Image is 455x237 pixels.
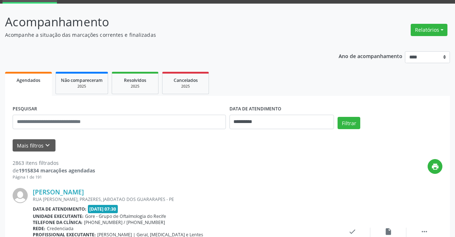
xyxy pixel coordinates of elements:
span: Agendados [17,77,40,83]
i: keyboard_arrow_down [44,141,52,149]
div: 2025 [168,84,204,89]
strong: 1915834 marcações agendadas [19,167,95,174]
div: 2025 [61,84,103,89]
div: 2025 [117,84,153,89]
i: check [348,228,356,236]
b: Unidade executante: [33,213,84,219]
span: Não compareceram [61,77,103,83]
p: Acompanhe a situação das marcações correntes e finalizadas [5,31,317,39]
i: print [431,163,439,171]
a: [PERSON_NAME] [33,188,84,196]
p: Acompanhamento [5,13,317,31]
i: insert_drive_file [384,228,392,236]
span: [DATE] 07:30 [88,205,118,213]
b: Data de atendimento: [33,206,86,212]
img: img [13,188,28,203]
button: Relatórios [411,24,447,36]
span: [PHONE_NUMBER] / [PHONE_NUMBER] [84,219,165,225]
label: PESQUISAR [13,104,37,115]
button: Filtrar [338,117,360,129]
span: Resolvidos [124,77,146,83]
button: print [428,159,442,174]
label: DATA DE ATENDIMENTO [229,104,281,115]
button: Mais filtroskeyboard_arrow_down [13,139,55,152]
i:  [420,228,428,236]
span: Credenciada [47,225,73,232]
span: Cancelados [174,77,198,83]
div: 2863 itens filtrados [13,159,95,167]
b: Telefone da clínica: [33,219,82,225]
p: Ano de acompanhamento [339,51,402,60]
div: Página 1 de 191 [13,174,95,180]
div: RUA [PERSON_NAME], PRAZERES, JABOATAO DOS GUARARAPES - PE [33,196,334,202]
b: Rede: [33,225,45,232]
span: Gore - Grupo de Oftalmologia do Recife [85,213,166,219]
div: de [13,167,95,174]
